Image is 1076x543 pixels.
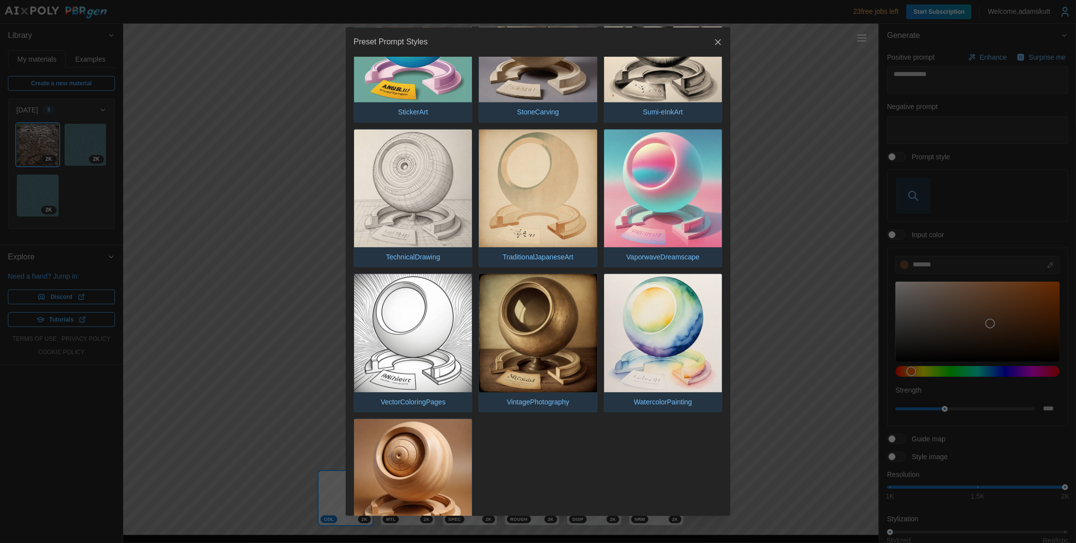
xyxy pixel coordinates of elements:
[621,247,704,267] p: VaporwaveDreamscape
[354,419,472,537] img: WoodenSculpture.jpg
[478,273,597,412] button: VintagePhotography.jpgVintagePhotography
[604,129,722,247] img: VaporwaveDreamscape.jpg
[354,274,472,392] img: VectorColoringPages.jpg
[393,102,433,122] p: StickerArt
[381,247,445,267] p: TechnicalDrawing
[512,102,564,122] p: StoneCarving
[502,392,574,412] p: VintagePhotography
[354,129,472,268] button: TechnicalDrawing.jpgTechnicalDrawing
[604,129,722,268] button: VaporwaveDreamscape.jpgVaporwaveDreamscape
[479,129,597,247] img: TraditionalJapaneseArt.jpg
[604,274,722,392] img: WatercolorPainting.jpg
[354,273,472,412] button: VectorColoringPages.jpgVectorColoringPages
[354,38,428,46] h2: Preset Prompt Styles
[354,129,472,247] img: TechnicalDrawing.jpg
[498,247,578,267] p: TraditionalJapaneseArt
[376,392,451,412] p: VectorColoringPages
[479,274,597,392] img: VintagePhotography.jpg
[629,392,697,412] p: WatercolorPainting
[604,273,722,412] button: WatercolorPainting.jpgWatercolorPainting
[478,129,597,268] button: TraditionalJapaneseArt.jpgTraditionalJapaneseArt
[638,102,688,122] p: Sumi-eInkArt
